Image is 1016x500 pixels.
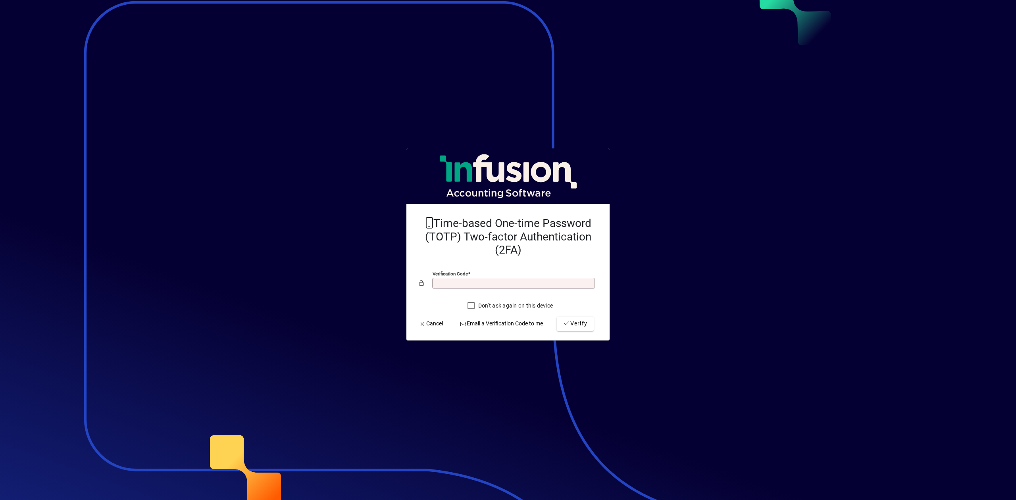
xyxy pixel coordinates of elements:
[557,317,594,331] button: Verify
[477,302,553,310] label: Don't ask again on this device
[419,319,443,328] span: Cancel
[419,217,597,257] h2: Time-based One-time Password (TOTP) Two-factor Authentication (2FA)
[433,271,468,277] mat-label: Verification code
[416,317,446,331] button: Cancel
[460,319,543,328] span: Email a Verification Code to me
[457,317,546,331] button: Email a Verification Code to me
[563,319,587,328] span: Verify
